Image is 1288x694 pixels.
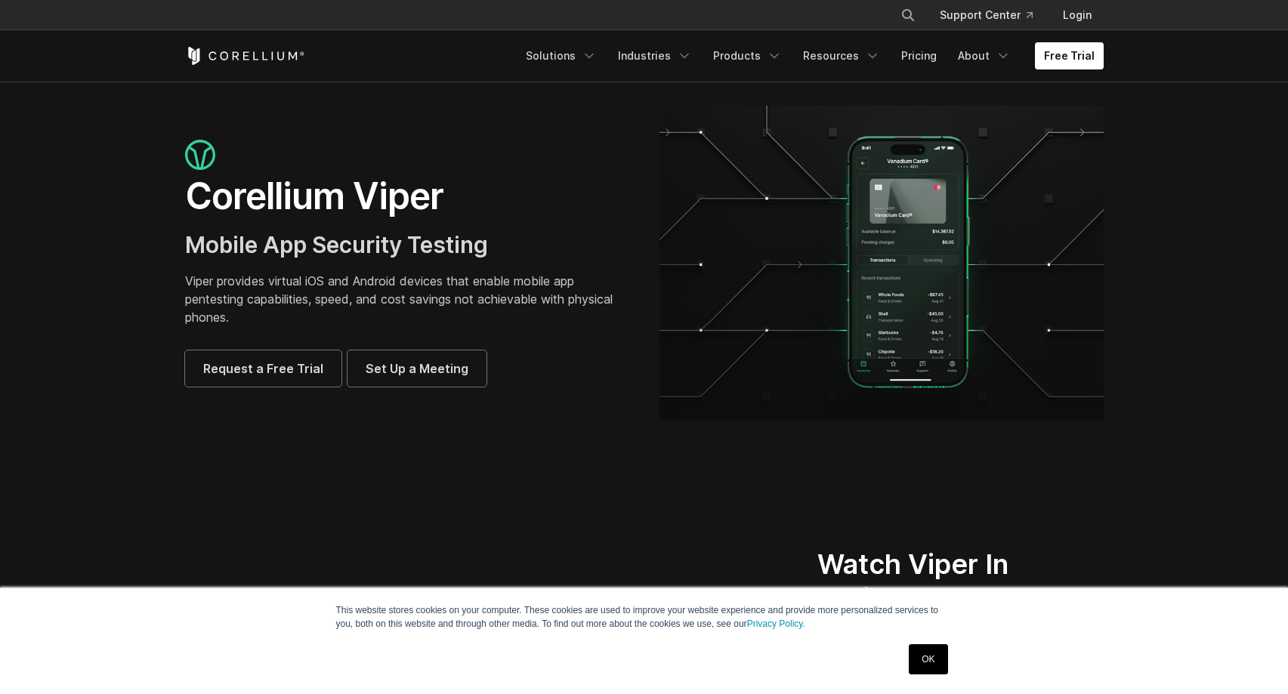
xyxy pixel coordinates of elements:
a: Login [1051,2,1104,29]
div: Navigation Menu [517,42,1104,69]
h1: Corellium Viper [185,174,629,219]
a: Corellium Home [185,47,305,65]
a: Products [704,42,791,69]
div: Navigation Menu [882,2,1104,29]
a: Industries [609,42,701,69]
h2: Watch Viper In Action [817,547,1046,615]
a: Solutions [517,42,606,69]
span: Request a Free Trial [203,359,323,378]
a: Privacy Policy. [747,618,805,629]
a: About [949,42,1020,69]
p: This website stores cookies on your computer. These cookies are used to improve your website expe... [336,603,953,631]
img: viper_icon_large [185,140,215,171]
img: viper_hero [659,106,1104,421]
a: Request a Free Trial [185,350,341,387]
a: Pricing [892,42,946,69]
a: OK [909,644,947,674]
a: Set Up a Meeting [347,350,486,387]
span: Set Up a Meeting [366,359,468,378]
a: Support Center [928,2,1045,29]
span: Mobile App Security Testing [185,231,488,258]
a: Free Trial [1035,42,1104,69]
button: Search [894,2,922,29]
a: Resources [794,42,889,69]
p: Viper provides virtual iOS and Android devices that enable mobile app pentesting capabilities, sp... [185,272,629,326]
